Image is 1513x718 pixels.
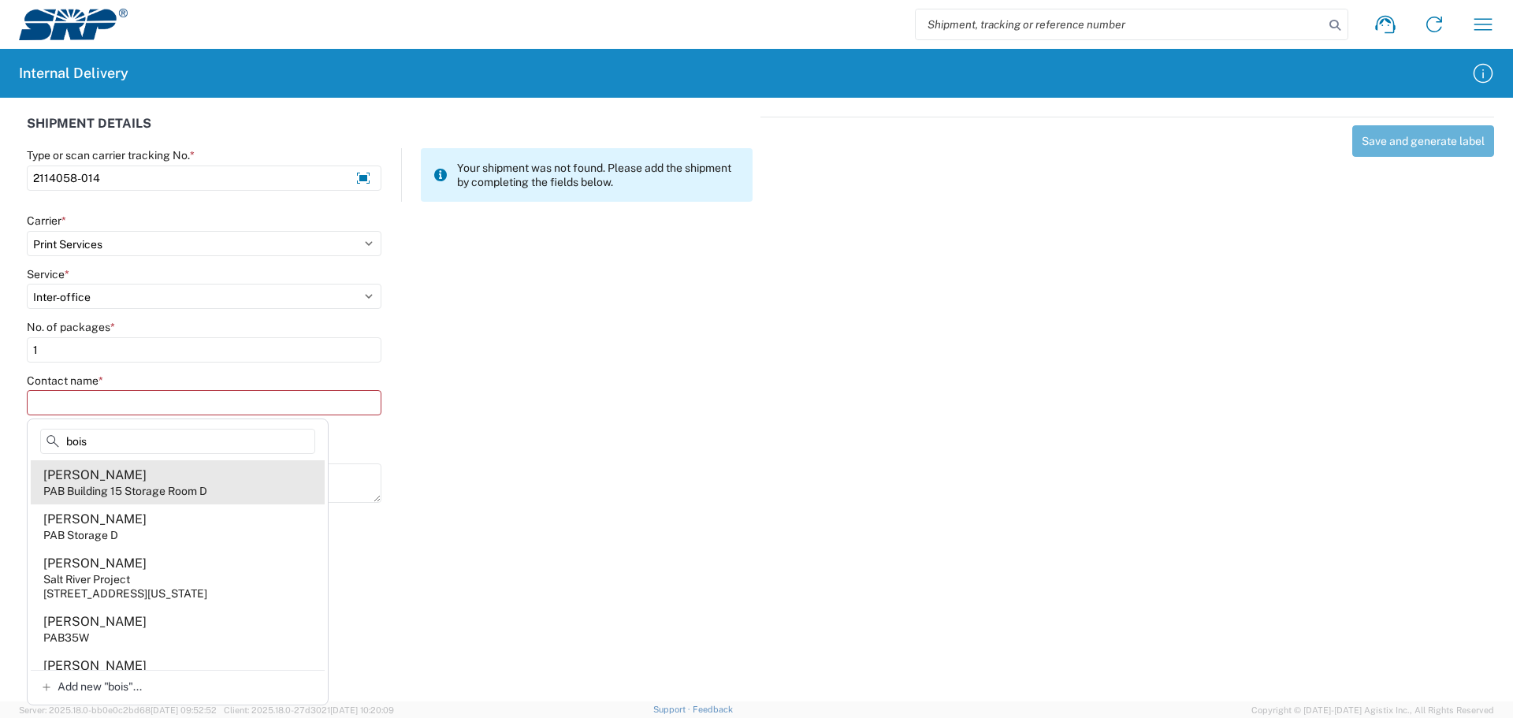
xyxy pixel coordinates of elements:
[43,511,147,528] div: [PERSON_NAME]
[1251,703,1494,717] span: Copyright © [DATE]-[DATE] Agistix Inc., All Rights Reserved
[27,214,66,228] label: Carrier
[43,572,130,586] div: Salt River Project
[19,705,217,715] span: Server: 2025.18.0-bb0e0c2bd68
[693,705,733,714] a: Feedback
[43,657,147,675] div: [PERSON_NAME]
[27,148,195,162] label: Type or scan carrier tracking No.
[19,64,128,83] h2: Internal Delivery
[43,613,147,631] div: [PERSON_NAME]
[43,555,147,572] div: [PERSON_NAME]
[224,705,394,715] span: Client: 2025.18.0-27d3021
[58,679,142,694] span: Add new "bois"...
[916,9,1324,39] input: Shipment, tracking or reference number
[43,467,147,484] div: [PERSON_NAME]
[43,528,118,542] div: PAB Storage D
[151,705,217,715] span: [DATE] 09:52:52
[457,161,740,189] span: Your shipment was not found. Please add the shipment by completing the fields below.
[19,9,128,40] img: srp
[27,374,103,388] label: Contact name
[43,586,207,601] div: [STREET_ADDRESS][US_STATE]
[653,705,693,714] a: Support
[27,267,69,281] label: Service
[330,705,394,715] span: [DATE] 10:20:09
[43,484,207,498] div: PAB Building 15 Storage Room D
[27,320,115,334] label: No. of packages
[27,117,753,148] div: SHIPMENT DETAILS
[43,631,89,645] div: PAB35W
